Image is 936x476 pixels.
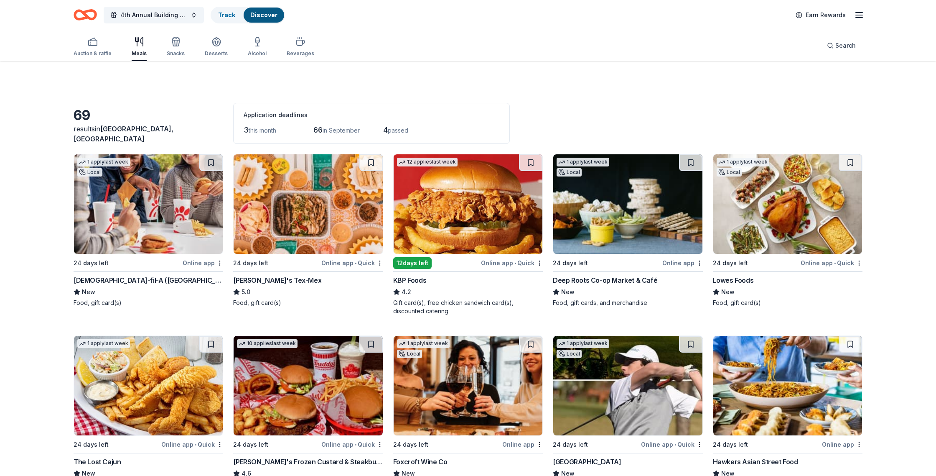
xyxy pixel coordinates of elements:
a: Discover [250,11,277,18]
div: 12 applies last week [397,158,458,166]
div: Beverages [287,50,314,57]
div: Online app [822,439,862,450]
span: in September [323,127,360,134]
img: Image for Lowes Foods [713,154,862,254]
span: Search [835,41,856,51]
div: Local [557,350,582,358]
a: Track [218,11,235,18]
div: Lowes Foods [713,275,754,285]
span: New [82,287,95,297]
span: New [721,287,735,297]
span: 4th Annual Building Hope Gala [120,10,187,20]
div: Online app Quick [321,439,383,450]
div: Online app [183,258,223,268]
div: Food, gift cards, and merchandise [553,299,702,307]
div: 24 days left [553,258,588,268]
div: 24 days left [74,440,109,450]
div: 24 days left [713,258,748,268]
button: Snacks [167,33,185,61]
span: • [195,441,196,448]
div: Food, gift card(s) [74,299,223,307]
div: Food, gift card(s) [713,299,862,307]
img: Image for Beau Rivage Golf & Resort [553,336,702,435]
div: 1 apply last week [77,339,130,348]
button: Search [820,37,862,54]
button: Meals [132,33,147,61]
div: Application deadlines [244,110,499,120]
div: 1 apply last week [557,339,609,348]
button: Auction & raffle [74,33,112,61]
span: • [834,260,836,266]
div: 24 days left [553,440,588,450]
div: 1 apply last week [77,158,130,166]
div: 24 days left [74,258,109,268]
img: Image for Deep Roots Co-op Market & Café [553,154,702,254]
span: 66 [313,125,323,134]
a: Image for Chick-fil-A (Charlotte)1 applylast weekLocal24 days leftOnline app[DEMOGRAPHIC_DATA]-fi... [74,154,223,307]
span: 5.0 [242,287,250,297]
div: Local [717,168,742,177]
span: in [74,125,173,143]
div: Local [397,350,422,358]
div: 1 apply last week [397,339,450,348]
div: 69 [74,107,223,124]
div: results [74,124,223,144]
div: 10 applies last week [237,339,298,348]
span: • [355,260,356,266]
span: [GEOGRAPHIC_DATA], [GEOGRAPHIC_DATA] [74,125,173,143]
a: Image for Lowes Foods1 applylast weekLocal24 days leftOnline app•QuickLowes FoodsNewFood, gift ca... [713,154,862,307]
div: Deep Roots Co-op Market & Café [553,275,657,285]
button: Desserts [205,33,228,61]
div: Online app Quick [641,439,703,450]
span: 4 [383,125,388,134]
div: Alcohol [248,50,267,57]
div: Hawkers Asian Street Food [713,457,798,467]
span: passed [388,127,408,134]
div: 24 days left [713,440,748,450]
img: Image for The Lost Cajun [74,336,223,435]
div: Meals [132,50,147,57]
div: The Lost Cajun [74,457,121,467]
a: Image for Chuy's Tex-Mex24 days leftOnline app•Quick[PERSON_NAME]'s Tex-Mex5.0Food, gift card(s) [233,154,383,307]
a: Home [74,5,97,25]
button: Beverages [287,33,314,61]
div: Online app Quick [321,258,383,268]
div: 12 days left [393,257,432,269]
div: [PERSON_NAME]'s Tex-Mex [233,275,321,285]
button: Alcohol [248,33,267,61]
a: Image for KBP Foods12 applieslast week12days leftOnline app•QuickKBP Foods4.2Gift card(s), free c... [393,154,543,315]
div: Online app Quick [481,258,543,268]
div: 1 apply last week [557,158,609,166]
div: Local [557,168,582,177]
div: Food, gift card(s) [233,299,383,307]
img: Image for Freddy's Frozen Custard & Steakburgers [234,336,382,435]
div: 1 apply last week [717,158,769,166]
div: [PERSON_NAME]'s Frozen Custard & Steakburgers [233,457,383,467]
div: Online app [662,258,703,268]
div: Gift card(s), free chicken sandwich card(s), discounted catering [393,299,543,315]
div: Online app Quick [801,258,862,268]
div: Snacks [167,50,185,57]
div: 24 days left [233,258,268,268]
img: Image for Chuy's Tex-Mex [234,154,382,254]
img: Image for Hawkers Asian Street Food [713,336,862,435]
span: New [561,287,575,297]
button: 4th Annual Building Hope Gala [104,7,204,23]
a: Earn Rewards [791,8,851,23]
span: 4.2 [402,287,411,297]
div: KBP Foods [393,275,426,285]
div: [DEMOGRAPHIC_DATA]-fil-A ([GEOGRAPHIC_DATA]) [74,275,223,285]
div: 24 days left [393,440,428,450]
a: Image for Deep Roots Co-op Market & Café1 applylast weekLocal24 days leftOnline appDeep Roots Co-... [553,154,702,307]
span: this month [249,127,276,134]
div: [GEOGRAPHIC_DATA] [553,457,621,467]
div: Auction & raffle [74,50,112,57]
div: Desserts [205,50,228,57]
div: Foxcroft Wine Co [393,457,448,467]
div: Online app [502,439,543,450]
div: 24 days left [233,440,268,450]
div: Online app Quick [161,439,223,450]
button: TrackDiscover [211,7,285,23]
span: • [514,260,516,266]
div: Local [77,168,102,177]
